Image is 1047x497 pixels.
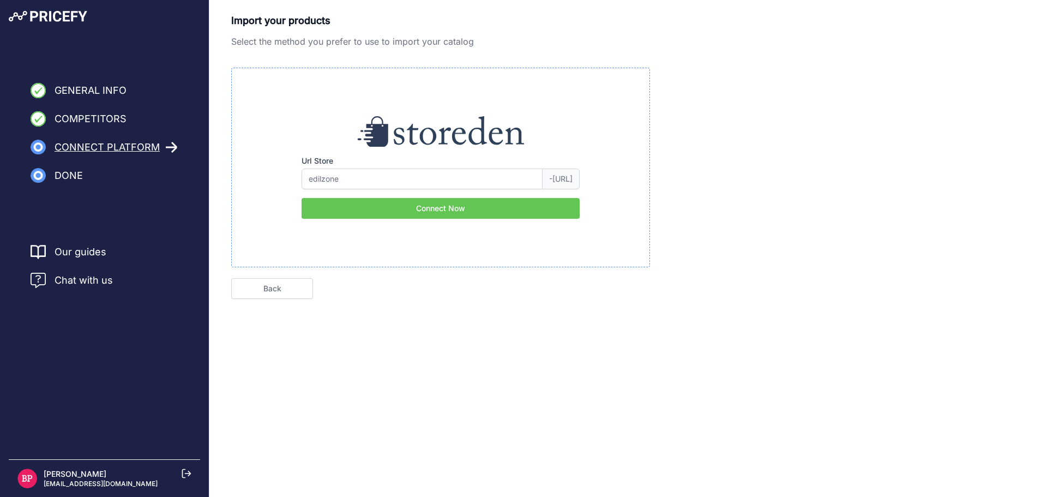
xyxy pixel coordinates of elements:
a: Our guides [55,244,106,260]
p: [PERSON_NAME] [44,469,158,480]
p: [EMAIL_ADDRESS][DOMAIN_NAME] [44,480,158,488]
label: Url Store [302,155,580,166]
img: Pricefy Logo [9,11,87,22]
button: Connect Now [302,198,580,219]
a: Back [231,278,313,299]
span: Done [55,168,83,183]
p: Select the method you prefer to use to import your catalog [231,35,650,48]
span: Competitors [55,111,127,127]
span: Connect Platform [55,140,160,155]
span: General Info [55,83,127,98]
a: Chat with us [31,273,113,288]
p: Import your products [231,13,650,28]
input: Store ID [302,169,543,189]
span: Chat with us [55,273,113,288]
span: -[URL] [543,169,580,189]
